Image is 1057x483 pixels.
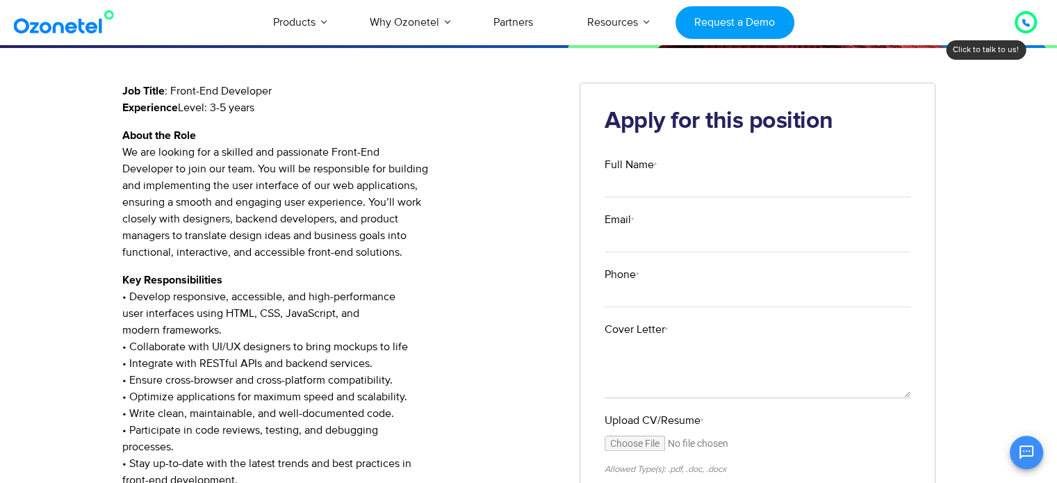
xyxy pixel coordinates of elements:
strong: About the Role [122,130,196,141]
small: Allowed Type(s): .pdf, .doc, .docx [605,464,726,475]
label: Email [605,211,910,228]
label: Phone [605,266,910,283]
label: Cover Letter [605,321,910,338]
strong: Key Responsibilities [122,275,222,286]
h2: Apply for this position [605,108,910,136]
strong: Experience [122,102,178,113]
strong: Job Title [122,85,165,97]
button: Open chat [1010,436,1043,469]
p: : Front-End Developer Level: 3-5 years [122,83,559,116]
label: Upload CV/Resume [605,412,910,429]
a: Request a Demo [675,6,794,39]
label: Full Name [605,156,910,173]
p: We are looking for a skilled and passionate Front-End Developer to join our team. You will be res... [122,127,559,261]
